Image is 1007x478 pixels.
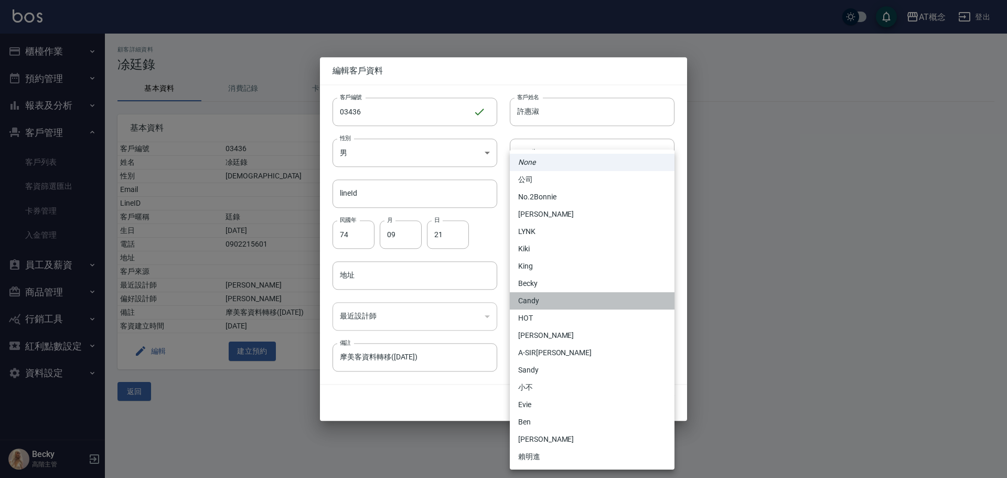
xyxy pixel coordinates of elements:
[510,396,674,413] li: Evie
[510,206,674,223] li: [PERSON_NAME]
[510,292,674,310] li: Candy
[510,448,674,465] li: 賴明進
[518,157,535,168] em: None
[510,362,674,379] li: Sandy
[510,171,674,188] li: 公司
[510,379,674,396] li: 小不
[510,240,674,258] li: Kiki
[510,275,674,292] li: Becky
[510,223,674,240] li: LYNK
[510,310,674,327] li: HOT
[510,327,674,344] li: [PERSON_NAME]
[510,258,674,275] li: King
[510,413,674,431] li: Ben
[510,344,674,362] li: A-SIR[PERSON_NAME]
[510,188,674,206] li: No.2Bonnie
[510,431,674,448] li: [PERSON_NAME]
